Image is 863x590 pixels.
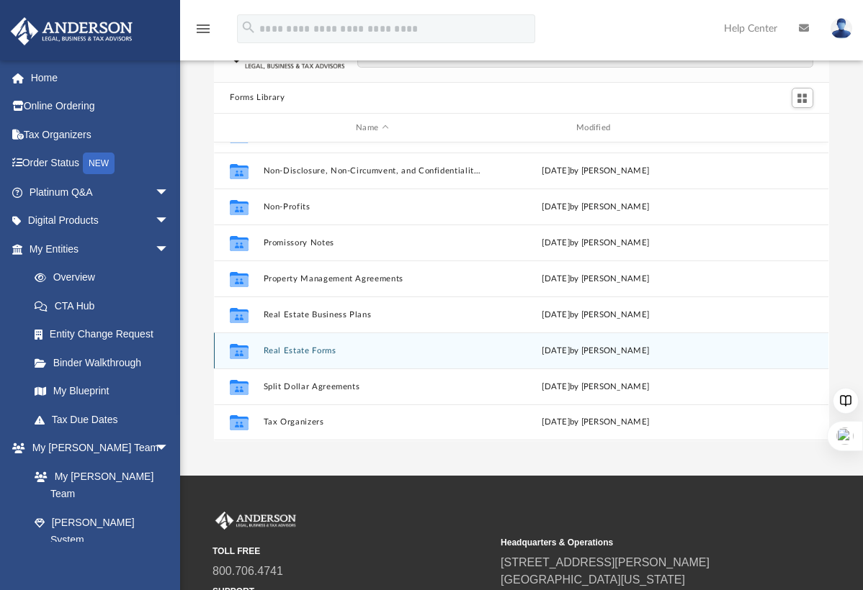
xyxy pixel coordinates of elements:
[487,165,705,178] div: [DATE] by [PERSON_NAME]
[264,382,481,391] button: Split Dollar Agreements
[487,381,705,394] div: [DATE] by [PERSON_NAME]
[264,202,481,212] button: Non-Profits
[214,142,828,440] div: grid
[213,512,299,530] img: Anderson Advisors Platinum Portal
[20,462,176,508] a: My [PERSON_NAME] Team
[487,345,705,358] div: [DATE] by [PERSON_NAME]
[501,536,779,549] small: Headquarters & Operations
[263,122,480,135] div: Name
[10,149,191,178] a: Order StatusNEW
[487,309,705,322] div: [DATE] by [PERSON_NAME]
[487,417,705,430] div: [DATE] by [PERSON_NAME]
[220,122,256,135] div: id
[264,166,481,176] button: Non-Disclosure, Non-Circumvent, and Confidentiality Agreements
[10,434,184,463] a: My [PERSON_NAME] Teamarrow_drop_down
[20,263,191,292] a: Overview
[213,565,283,577] a: 800.706.4741
[711,122,812,135] div: id
[83,153,115,174] div: NEW
[487,273,705,286] div: [DATE] by [PERSON_NAME]
[230,91,285,104] button: Forms Library
[487,201,705,214] div: [DATE] by [PERSON_NAME]
[20,377,184,406] a: My Blueprint
[20,291,191,320] a: CTA Hub
[241,19,256,35] i: search
[155,434,184,463] span: arrow_drop_down
[155,235,184,264] span: arrow_drop_down
[194,20,212,37] i: menu
[264,310,481,319] button: Real Estate Business Plans
[501,573,685,586] a: [GEOGRAPHIC_DATA][US_STATE]
[487,122,705,135] div: Modified
[10,120,191,149] a: Tax Organizers
[487,237,705,250] div: [DATE] by [PERSON_NAME]
[264,274,481,283] button: Property Management Agreements
[6,17,137,45] img: Anderson Advisors Platinum Portal
[501,556,710,568] a: [STREET_ADDRESS][PERSON_NAME]
[792,88,813,108] button: Switch to Grid View
[194,27,212,37] a: menu
[831,18,852,39] img: User Pic
[213,545,491,558] small: TOLL FREE
[10,92,191,121] a: Online Ordering
[264,418,481,427] button: Tax Organizers
[20,320,191,349] a: Entity Change Request
[20,405,191,434] a: Tax Due Dates
[10,178,191,206] a: Platinum Q&Aarrow_drop_down
[10,63,191,92] a: Home
[10,235,191,263] a: My Entitiesarrow_drop_down
[10,206,191,235] a: Digital Productsarrow_drop_down
[155,178,184,207] span: arrow_drop_down
[155,206,184,236] span: arrow_drop_down
[20,348,191,377] a: Binder Walkthrough
[264,346,481,355] button: Real Estate Forms
[20,508,184,554] a: [PERSON_NAME] System
[264,238,481,248] button: Promissory Notes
